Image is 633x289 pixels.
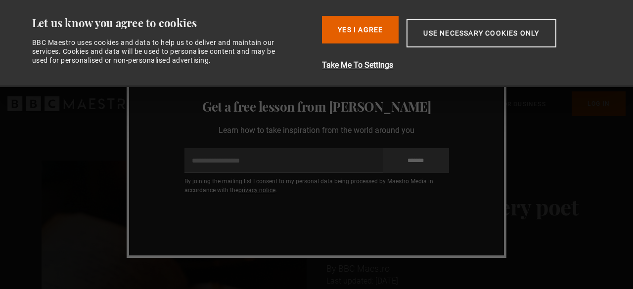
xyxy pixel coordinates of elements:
div: BBC Maestro uses cookies and data to help us to deliver and maintain our services. Cookies and da... [32,38,286,65]
h3: Get a free lesson from [PERSON_NAME] [141,97,492,117]
p: Learn how to take inspiration from the world around you [184,124,449,136]
div: Let us know you agree to cookies [32,16,315,30]
a: privacy notice [238,187,275,194]
button: Take Me To Settings [322,59,608,71]
button: Yes I Agree [322,16,399,43]
p: By joining the mailing list I consent to my personal data being processed by Maestro Media in acc... [184,177,449,195]
button: Use necessary cookies only [407,19,556,47]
